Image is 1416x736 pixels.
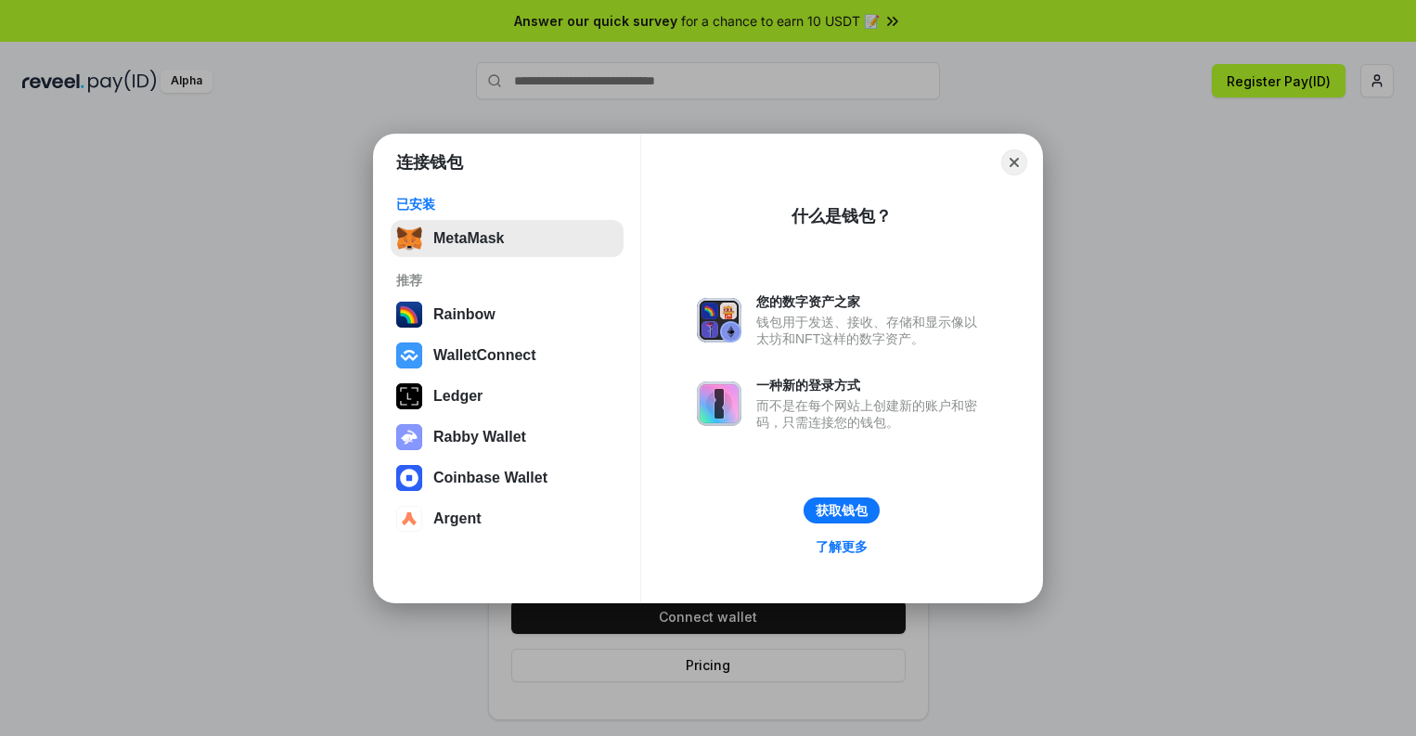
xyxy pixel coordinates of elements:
button: Rabby Wallet [391,419,624,456]
div: WalletConnect [433,347,536,364]
button: MetaMask [391,220,624,257]
div: MetaMask [433,230,504,247]
div: 推荐 [396,272,618,289]
div: 一种新的登录方式 [756,377,986,394]
button: Rainbow [391,296,624,333]
div: Rainbow [433,306,496,323]
img: svg+xml,%3Csvg%20xmlns%3D%22http%3A%2F%2Fwww.w3.org%2F2000%2Fsvg%22%20fill%3D%22none%22%20viewBox... [697,298,741,342]
a: 了解更多 [805,535,879,559]
div: 钱包用于发送、接收、存储和显示像以太坊和NFT这样的数字资产。 [756,314,986,347]
div: Ledger [433,388,483,405]
img: svg+xml,%3Csvg%20xmlns%3D%22http%3A%2F%2Fwww.w3.org%2F2000%2Fsvg%22%20fill%3D%22none%22%20viewBox... [697,381,741,426]
img: svg+xml,%3Csvg%20width%3D%2228%22%20height%3D%2228%22%20viewBox%3D%220%200%2028%2028%22%20fill%3D... [396,465,422,491]
div: 您的数字资产之家 [756,293,986,310]
div: 什么是钱包？ [792,205,892,227]
button: WalletConnect [391,337,624,374]
div: Coinbase Wallet [433,470,547,486]
img: svg+xml,%3Csvg%20fill%3D%22none%22%20height%3D%2233%22%20viewBox%3D%220%200%2035%2033%22%20width%... [396,226,422,252]
div: Rabby Wallet [433,429,526,445]
h1: 连接钱包 [396,151,463,174]
img: svg+xml,%3Csvg%20width%3D%22120%22%20height%3D%22120%22%20viewBox%3D%220%200%20120%20120%22%20fil... [396,302,422,328]
img: svg+xml,%3Csvg%20width%3D%2228%22%20height%3D%2228%22%20viewBox%3D%220%200%2028%2028%22%20fill%3D... [396,342,422,368]
button: Ledger [391,378,624,415]
div: 已安装 [396,196,618,213]
div: Argent [433,510,482,527]
button: 获取钱包 [804,497,880,523]
img: svg+xml,%3Csvg%20width%3D%2228%22%20height%3D%2228%22%20viewBox%3D%220%200%2028%2028%22%20fill%3D... [396,506,422,532]
div: 了解更多 [816,538,868,555]
div: 获取钱包 [816,502,868,519]
img: svg+xml,%3Csvg%20xmlns%3D%22http%3A%2F%2Fwww.w3.org%2F2000%2Fsvg%22%20fill%3D%22none%22%20viewBox... [396,424,422,450]
button: Argent [391,500,624,537]
button: Close [1001,149,1027,175]
img: svg+xml,%3Csvg%20xmlns%3D%22http%3A%2F%2Fwww.w3.org%2F2000%2Fsvg%22%20width%3D%2228%22%20height%3... [396,383,422,409]
button: Coinbase Wallet [391,459,624,497]
div: 而不是在每个网站上创建新的账户和密码，只需连接您的钱包。 [756,397,986,431]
